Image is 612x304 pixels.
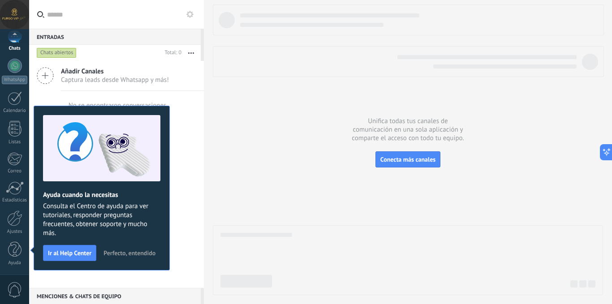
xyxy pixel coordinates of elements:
div: Chats abiertos [37,47,77,58]
span: Captura leads desde Whatsapp y más! [61,76,169,84]
span: Consulta el Centro de ayuda para ver tutoriales, responder preguntas frecuentes, obtener soporte ... [43,202,160,238]
div: Menciones & Chats de equipo [29,288,201,304]
div: Total: 0 [161,48,181,57]
h2: Ayuda cuando la necesitas [43,191,160,199]
span: Conecta más canales [380,155,435,163]
div: Chats [2,46,28,51]
div: Calendario [2,108,28,114]
button: Perfecto, entendido [99,246,159,260]
div: Estadísticas [2,197,28,203]
div: Ayuda [2,260,28,266]
div: Entradas [29,29,201,45]
div: Listas [2,139,28,145]
button: Ir al Help Center [43,245,96,261]
span: Ir al Help Center [48,250,91,256]
button: Conecta más canales [375,151,440,167]
div: WhatsApp [2,76,27,84]
span: Añadir Canales [61,67,169,76]
div: No se encontraron conversaciones [69,101,167,110]
span: Perfecto, entendido [103,250,155,256]
div: Correo [2,168,28,174]
div: Ajustes [2,229,28,235]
